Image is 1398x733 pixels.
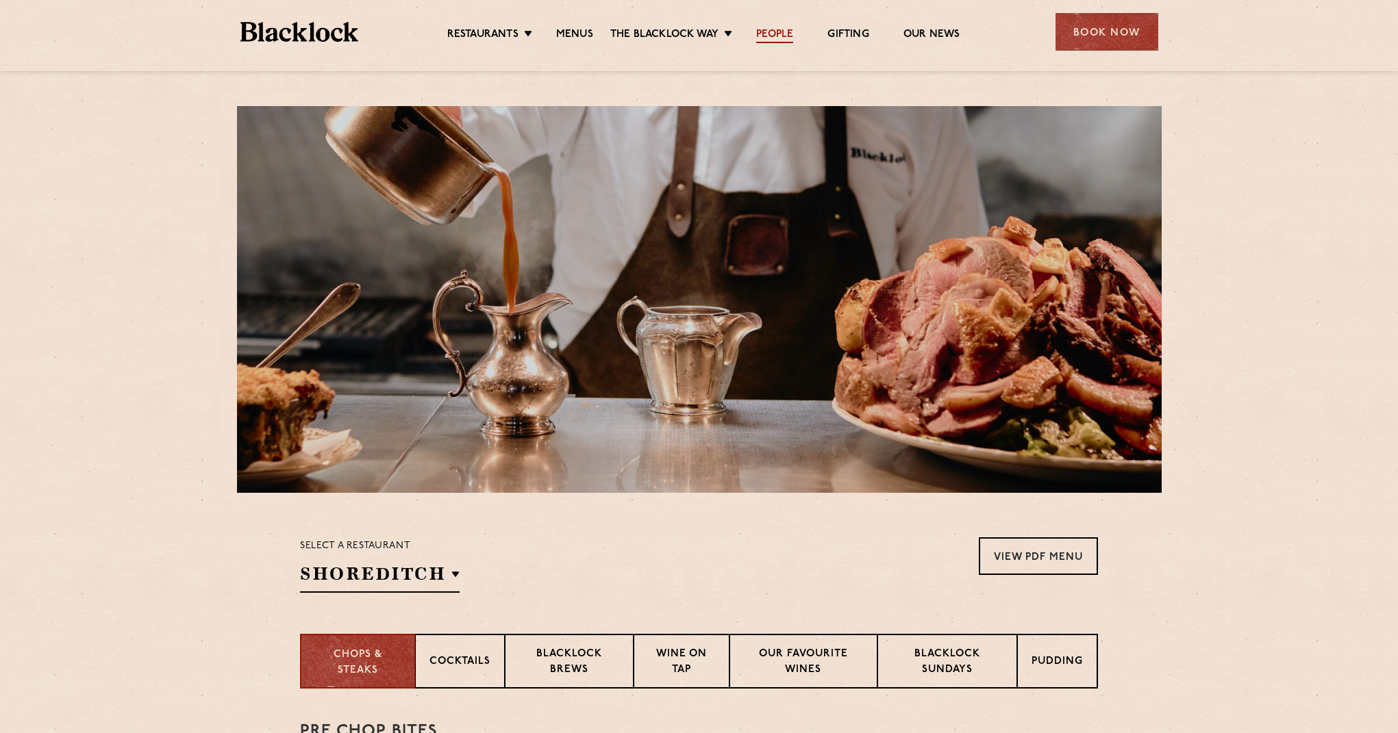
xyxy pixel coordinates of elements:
[519,647,619,679] p: Blacklock Brews
[300,562,460,593] h2: Shoreditch
[827,28,869,43] a: Gifting
[892,647,1003,679] p: Blacklock Sundays
[610,28,719,43] a: The Blacklock Way
[240,22,359,42] img: BL_Textured_Logo-footer-cropped.svg
[429,654,490,671] p: Cocktails
[1032,654,1083,671] p: Pudding
[648,647,715,679] p: Wine on Tap
[300,537,460,555] p: Select a restaurant
[447,28,519,43] a: Restaurants
[903,28,960,43] a: Our News
[756,28,793,43] a: People
[556,28,593,43] a: Menus
[979,537,1098,575] a: View PDF Menu
[315,647,401,678] p: Chops & Steaks
[1056,13,1158,51] div: Book Now
[744,647,862,679] p: Our favourite wines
